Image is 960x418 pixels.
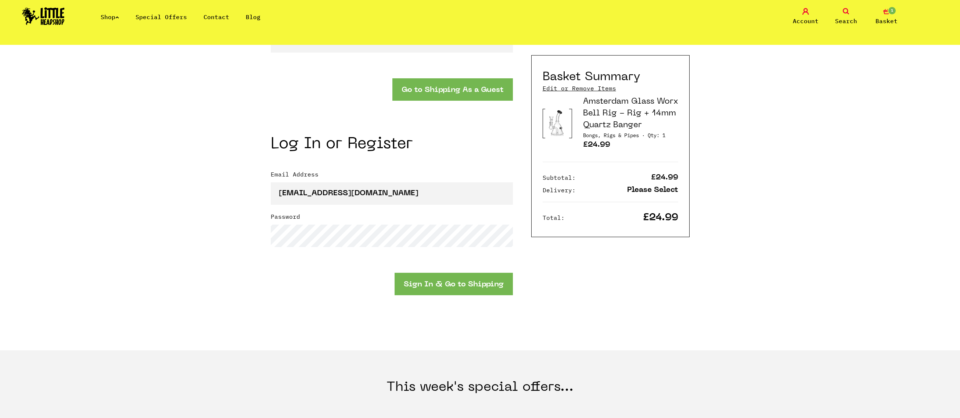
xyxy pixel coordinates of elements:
a: 1 Basket [868,8,905,25]
a: Shop [101,13,119,21]
a: Blog [246,13,260,21]
img: Product [545,108,569,138]
p: Subtotal: [543,173,576,182]
button: Go to Shipping As a Guest [392,78,513,101]
span: Category [583,132,645,139]
label: Email Address [271,170,513,182]
h2: Log In or Register [271,137,513,151]
p: £24.99 [583,141,678,151]
a: Edit or Remove Items [543,84,616,92]
a: Contact [204,13,229,21]
span: Basket [875,17,898,25]
p: Total: [543,213,565,222]
input: Email Address [271,182,513,205]
p: Please Select [627,186,678,194]
span: Quantity [648,132,665,139]
span: Account [793,17,819,25]
a: Special Offers [136,13,187,21]
a: Search [828,8,864,25]
p: Delivery: [543,186,576,194]
p: £24.99 [643,214,678,222]
p: £24.99 [651,174,678,182]
label: Password [271,212,513,225]
button: Sign In & Go to Shipping [395,273,513,295]
span: Search [835,17,857,25]
span: 1 [888,6,896,15]
h2: Basket Summary [543,70,640,84]
a: Amsterdam Glass Worx Bell Rig - Rig + 14mm Quartz Banger [583,98,678,129]
img: Little Head Shop Logo [22,7,65,25]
